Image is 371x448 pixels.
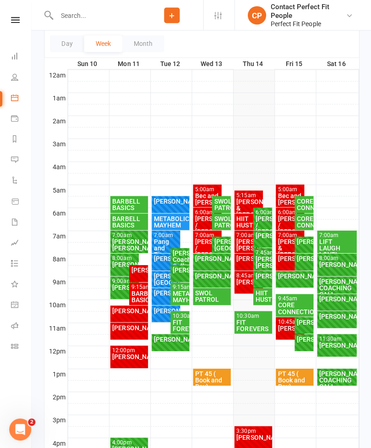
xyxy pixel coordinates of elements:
th: 2pm [44,390,67,402]
div: [PERSON_NAME] [194,254,229,261]
a: Roll call kiosk mode [11,315,32,336]
div: [PERSON_NAME] [295,238,311,244]
button: Day [50,35,84,52]
div: 3:30pm [235,426,270,432]
th: Wed 13 [191,58,232,69]
div: 6:00am [277,209,302,215]
th: 6am [44,207,67,218]
div: [PERSON_NAME] / [PERSON_NAME] [277,215,302,234]
div: [PERSON_NAME]/ [PERSON_NAME] [235,238,261,250]
a: Class kiosk mode [11,336,32,356]
button: Month [122,35,164,52]
th: Fri 15 [273,58,315,69]
a: Payments [11,109,32,129]
div: Bec and [PERSON_NAME] [277,192,302,205]
span: 2 [28,417,35,424]
div: [PERSON_NAME] [153,306,178,313]
th: 4am [44,161,67,172]
th: 7am [44,230,67,241]
div: 9:45am [277,295,311,301]
div: PT 45 ( Book and Pay) [277,369,311,388]
div: [PERSON_NAME]/ [PERSON_NAME] [112,238,146,250]
div: PT 45 ( Book and Pay) [194,369,229,388]
div: 7:45am [254,249,269,255]
div: 7:00am [235,232,261,238]
th: Thu 14 [232,58,273,69]
div: [PERSON_NAME] [112,260,137,267]
div: FIT FOREVERS [235,318,270,331]
a: People [11,67,32,88]
div: [PERSON_NAME] [295,335,311,341]
div: [PERSON_NAME] [235,432,270,439]
div: BARBELL BASICS [131,289,146,302]
a: Dashboard [11,47,32,67]
div: [PERSON_NAME] [318,341,354,347]
div: METABOLIC MAYHEM [172,289,187,302]
a: Product Sales [11,191,32,212]
div: [PERSON_NAME] [112,323,146,330]
th: 1pm [44,367,67,379]
div: [PERSON_NAME] [277,254,302,261]
a: General attendance kiosk mode [11,294,32,315]
div: HIIT HUSTLE [254,289,269,302]
div: [PERSON_NAME] [194,272,229,278]
div: [PERSON_NAME] [235,278,261,284]
div: [PERSON_NAME] [112,352,146,359]
div: SWOL PATROL [213,197,228,210]
th: 5am [44,184,67,195]
div: [PERSON_NAME] & [PERSON_NAME] [235,198,261,217]
div: METABOLIC MAYHEM [153,215,187,227]
button: Week [84,35,122,52]
div: [PERSON_NAME] [295,318,311,324]
div: [PERSON_NAME] [277,324,302,330]
div: Pang and Tita [153,238,178,257]
div: [PERSON_NAME] [254,232,269,238]
div: [PERSON_NAME] / [PERSON_NAME] [194,238,219,257]
div: [PERSON_NAME] COACHING CALL [318,369,354,388]
div: [PERSON_NAME] / [PERSON_NAME] [254,215,269,234]
div: 8:00am [318,254,354,260]
div: BARBELL BASICS [112,215,146,227]
th: 11am [44,321,67,333]
div: 9:15am [172,283,187,289]
div: [PERSON_NAME] [172,266,187,272]
div: 7:00am [153,232,178,238]
div: 7:00am [277,232,302,238]
div: [PERSON_NAME][GEOGRAPHIC_DATA] [213,238,228,250]
div: 10:45am [277,318,302,324]
div: 5:00am [277,186,302,192]
div: 12:00pm [112,346,146,352]
div: [PERSON_NAME] [295,254,311,261]
a: Reports [11,129,32,150]
div: [PERSON_NAME][GEOGRAPHIC_DATA] [153,272,178,285]
th: 3pm [44,413,67,425]
div: [PERSON_NAME] [254,272,269,278]
div: [PERSON_NAME] [277,272,311,278]
div: 6:00am [194,209,219,215]
div: CORE CONNECTION [295,197,311,210]
th: Sun 10 [67,58,109,69]
div: 7:00am [112,232,146,238]
div: 7:00am [318,232,354,238]
div: CORE CONNECTION [277,301,311,314]
th: 3am [44,138,67,149]
div: [PERSON_NAME] [318,295,354,301]
div: [PERSON_NAME] & [PERSON_NAME] [277,238,302,257]
div: Bec and [PERSON_NAME] [194,192,219,205]
div: SWOL PATROL [213,215,228,227]
th: Mon 11 [109,58,150,69]
input: Search... [54,9,140,22]
div: [PERSON_NAME] [318,312,354,318]
div: 9:15am [131,283,146,289]
th: Tue 12 [150,58,191,69]
div: SWOL PATROL [194,289,229,302]
div: [PERSON_NAME] [235,254,261,261]
div: [PERSON_NAME] [153,289,178,295]
a: Assessments [11,232,32,253]
div: [PERSON_NAME] [153,254,178,261]
div: FIT FOREVERS [172,318,187,331]
div: [PERSON_NAME] [153,335,187,341]
div: LIFT LAUGH LOVE! [318,238,354,257]
div: Perfect Fit People [270,19,344,28]
div: [PERSON_NAME] / [PERSON_NAME] [194,215,219,234]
